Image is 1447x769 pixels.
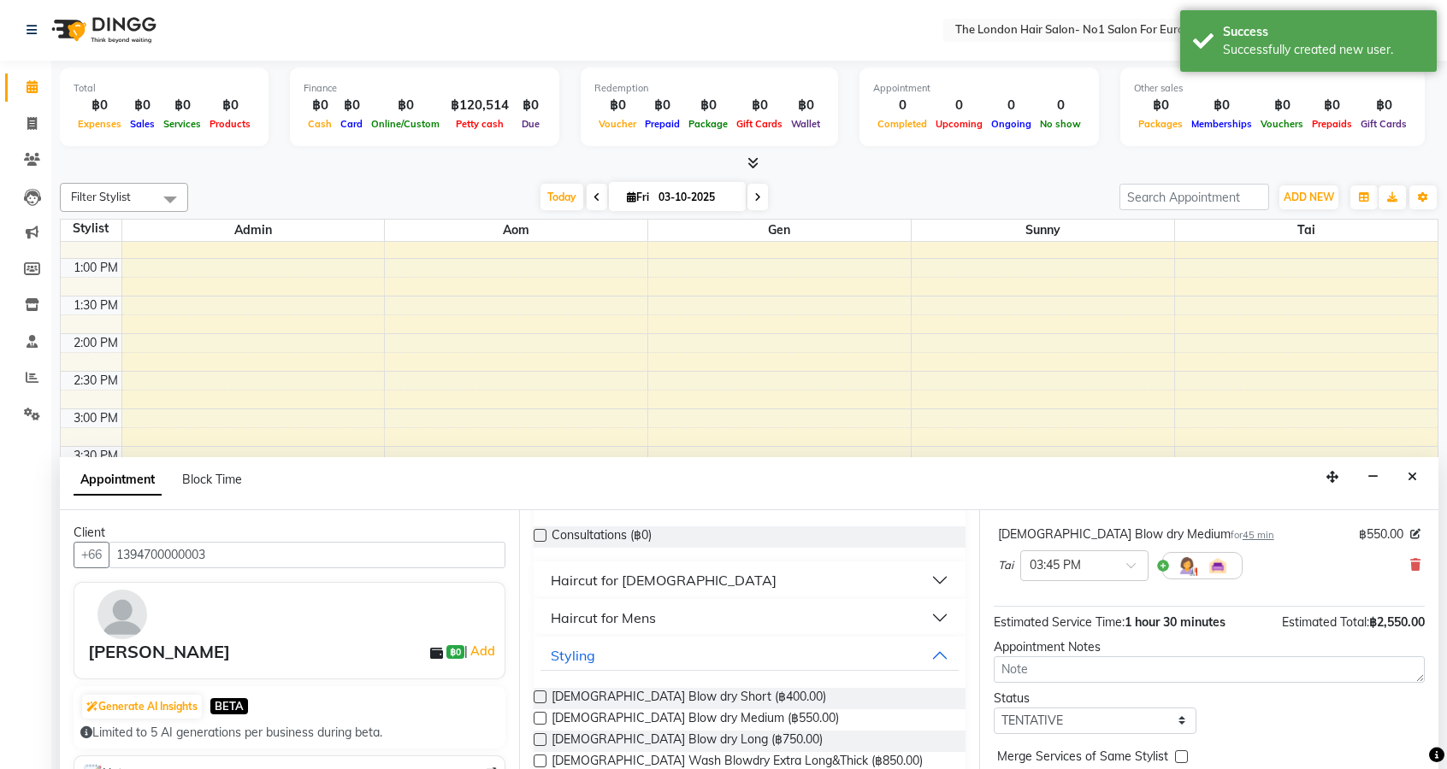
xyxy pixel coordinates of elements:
[97,590,147,639] img: avatar
[552,688,826,709] span: [DEMOGRAPHIC_DATA] Blow dry Short (฿400.00)
[1356,96,1411,115] div: ฿0
[74,81,255,96] div: Total
[1119,184,1269,210] input: Search Appointment
[552,526,652,548] span: Consultations (฿0)
[367,96,444,115] div: ฿0
[126,118,159,130] span: Sales
[80,724,499,742] div: Limited to 5 AI generations per business during beta.
[74,524,505,542] div: Client
[540,565,958,596] button: Haircut for [DEMOGRAPHIC_DATA]
[70,259,121,277] div: 1:00 PM
[1223,23,1424,41] div: Success
[517,118,544,130] span: Due
[998,557,1013,574] span: Tai
[931,96,987,115] div: 0
[1284,191,1334,203] span: ADD NEW
[873,96,931,115] div: 0
[552,731,823,752] span: [DEMOGRAPHIC_DATA] Blow dry Long (฿750.00)
[446,645,464,659] span: ฿0
[1134,96,1187,115] div: ฿0
[1308,118,1356,130] span: Prepaids
[540,184,583,210] span: Today
[873,81,1085,96] div: Appointment
[1223,41,1424,59] div: Successfully created new user.
[1036,118,1085,130] span: No show
[623,191,653,203] span: Fri
[551,570,777,590] div: Haircut for [DEMOGRAPHIC_DATA]
[304,118,336,130] span: Cash
[787,96,824,115] div: ฿0
[912,220,1174,241] span: Sunny
[1359,525,1403,543] span: ฿550.00
[70,447,121,465] div: 3:30 PM
[452,118,508,130] span: Petty cash
[732,118,787,130] span: Gift Cards
[385,220,647,241] span: Aom
[653,185,739,210] input: 2025-10-03
[1279,185,1338,209] button: ADD NEW
[684,118,732,130] span: Package
[540,640,958,671] button: Styling
[594,96,641,115] div: ฿0
[641,118,684,130] span: Prepaid
[159,96,205,115] div: ฿0
[1036,96,1085,115] div: 0
[74,465,162,496] span: Appointment
[787,118,824,130] span: Wallet
[304,81,546,96] div: Finance
[873,118,931,130] span: Completed
[594,118,641,130] span: Voucher
[1187,96,1256,115] div: ฿0
[994,638,1425,656] div: Appointment Notes
[1256,118,1308,130] span: Vouchers
[648,220,911,241] span: Gen
[70,409,121,427] div: 3:00 PM
[987,96,1036,115] div: 0
[994,690,1196,707] div: Status
[1125,614,1226,630] span: 1 hour 30 minutes
[70,296,121,314] div: 1:30 PM
[61,220,121,238] div: Stylist
[71,190,131,203] span: Filter Stylist
[551,645,595,666] div: Styling
[205,96,255,115] div: ฿0
[1410,529,1420,539] i: Edit price
[74,96,126,115] div: ฿0
[1356,118,1411,130] span: Gift Cards
[367,118,444,130] span: Online/Custom
[987,118,1036,130] span: Ongoing
[159,118,205,130] span: Services
[109,542,505,568] input: Search by Name/Mobile/Email/Code
[210,698,248,714] span: BETA
[1256,96,1308,115] div: ฿0
[1308,96,1356,115] div: ฿0
[552,709,839,731] span: [DEMOGRAPHIC_DATA] Blow dry Medium (฿550.00)
[931,118,987,130] span: Upcoming
[464,641,498,661] span: |
[1134,118,1187,130] span: Packages
[82,695,202,719] button: Generate AI Insights
[1177,555,1197,576] img: Hairdresser.png
[551,608,656,628] div: Haircut for Mens
[1231,529,1274,541] small: for
[74,118,126,130] span: Expenses
[1282,614,1369,630] span: Estimated Total:
[74,542,109,568] button: +66
[997,748,1168,769] span: Merge Services of Same Stylist
[44,6,161,54] img: logo
[1208,555,1228,576] img: Interior.png
[126,96,159,115] div: ฿0
[1187,118,1256,130] span: Memberships
[468,641,498,661] a: Add
[304,96,336,115] div: ฿0
[516,96,546,115] div: ฿0
[641,96,684,115] div: ฿0
[70,372,121,390] div: 2:30 PM
[1134,81,1411,96] div: Other sales
[88,639,230,665] div: [PERSON_NAME]
[70,334,121,352] div: 2:00 PM
[205,118,255,130] span: Products
[1369,614,1425,630] span: ฿2,550.00
[444,96,516,115] div: ฿120,514
[182,472,242,487] span: Block Time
